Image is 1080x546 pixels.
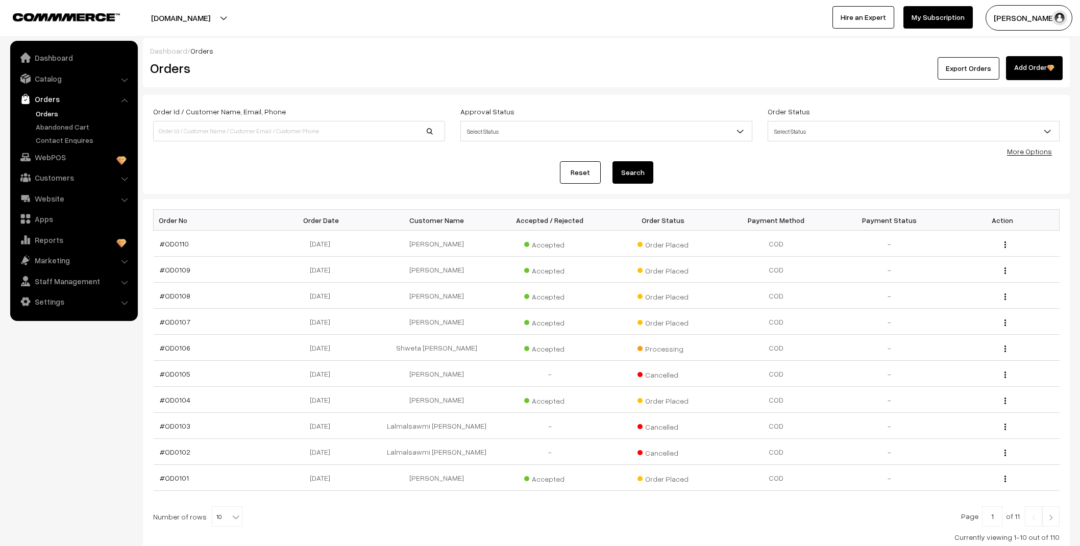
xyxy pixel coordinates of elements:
span: Order Placed [637,393,689,406]
td: [DATE] [266,439,380,465]
label: Order Id / Customer Name, Email, Phone [153,106,286,117]
img: Menu [1004,371,1006,378]
img: Left [1029,514,1038,520]
span: Accepted [524,263,575,276]
td: - [833,283,946,309]
span: Order Placed [637,471,689,484]
td: Lalmalsawmi [PERSON_NAME] [380,413,493,439]
a: Website [13,189,134,208]
label: Order Status [768,106,810,117]
a: My Subscription [903,6,973,29]
td: Shweta [PERSON_NAME] [380,335,493,361]
span: Cancelled [637,445,689,458]
a: WebPOS [13,148,134,166]
div: Currently viewing 1-10 out of 110 [153,532,1060,542]
td: COD [720,465,833,491]
span: of 11 [1006,512,1020,520]
img: Menu [1004,241,1006,248]
a: Marketing [13,251,134,269]
a: COMMMERCE [13,10,102,22]
td: - [833,309,946,335]
img: Menu [1004,450,1006,456]
img: Menu [1004,345,1006,352]
img: Menu [1004,398,1006,404]
a: Dashboard [13,48,134,67]
th: Order Status [606,210,720,231]
td: COD [720,283,833,309]
span: Accepted [524,471,575,484]
td: [PERSON_NAME] [380,387,493,413]
div: / [150,45,1063,56]
a: Apps [13,210,134,228]
h2: Orders [150,60,444,76]
td: [DATE] [266,413,380,439]
th: Accepted / Rejected [493,210,606,231]
td: COD [720,439,833,465]
a: More Options [1007,147,1052,156]
a: #OD0106 [160,343,190,352]
img: user [1052,10,1067,26]
td: [PERSON_NAME] [380,283,493,309]
td: [DATE] [266,283,380,309]
td: - [833,439,946,465]
button: Search [612,161,653,184]
th: Order Date [266,210,380,231]
td: [DATE] [266,335,380,361]
img: Menu [1004,319,1006,326]
span: Order Placed [637,237,689,250]
td: COD [720,361,833,387]
span: Select Status [768,121,1060,141]
a: #OD0104 [160,395,190,404]
a: Hire an Expert [832,6,894,29]
img: Menu [1004,424,1006,430]
td: COD [720,309,833,335]
td: - [833,361,946,387]
span: Accepted [524,341,575,354]
a: #OD0108 [160,291,190,300]
span: Number of rows [153,511,207,522]
a: Orders [13,90,134,108]
span: Cancelled [637,419,689,432]
th: Payment Method [720,210,833,231]
a: Add Order [1006,56,1063,80]
td: COD [720,335,833,361]
span: Order Placed [637,263,689,276]
a: Orders [33,108,134,119]
img: COMMMERCE [13,13,120,21]
img: Right [1046,514,1056,520]
span: Cancelled [637,367,689,380]
td: - [833,465,946,491]
input: Order Id / Customer Name / Customer Email / Customer Phone [153,121,445,141]
td: COD [720,387,833,413]
th: Customer Name [380,210,493,231]
a: Abandoned Cart [33,121,134,132]
td: [PERSON_NAME] [380,257,493,283]
td: [PERSON_NAME] [380,361,493,387]
span: Accepted [524,393,575,406]
button: [PERSON_NAME] [986,5,1072,31]
td: [DATE] [266,231,380,257]
td: - [833,231,946,257]
td: - [833,335,946,361]
a: Settings [13,292,134,311]
a: Staff Management [13,272,134,290]
span: Select Status [768,122,1059,140]
a: Contact Enquires [33,135,134,145]
td: [DATE] [266,387,380,413]
a: #OD0101 [160,474,189,482]
td: COD [720,413,833,439]
td: [PERSON_NAME] [380,309,493,335]
td: - [833,387,946,413]
span: Order Placed [637,289,689,302]
td: - [833,257,946,283]
td: Lalmalsawmi [PERSON_NAME] [380,439,493,465]
span: Order Placed [637,315,689,328]
td: [DATE] [266,309,380,335]
td: - [493,361,606,387]
a: Dashboard [150,46,187,55]
span: Processing [637,341,689,354]
a: #OD0107 [160,317,190,326]
td: [PERSON_NAME] [380,465,493,491]
th: Action [946,210,1060,231]
button: [DOMAIN_NAME] [115,5,246,31]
